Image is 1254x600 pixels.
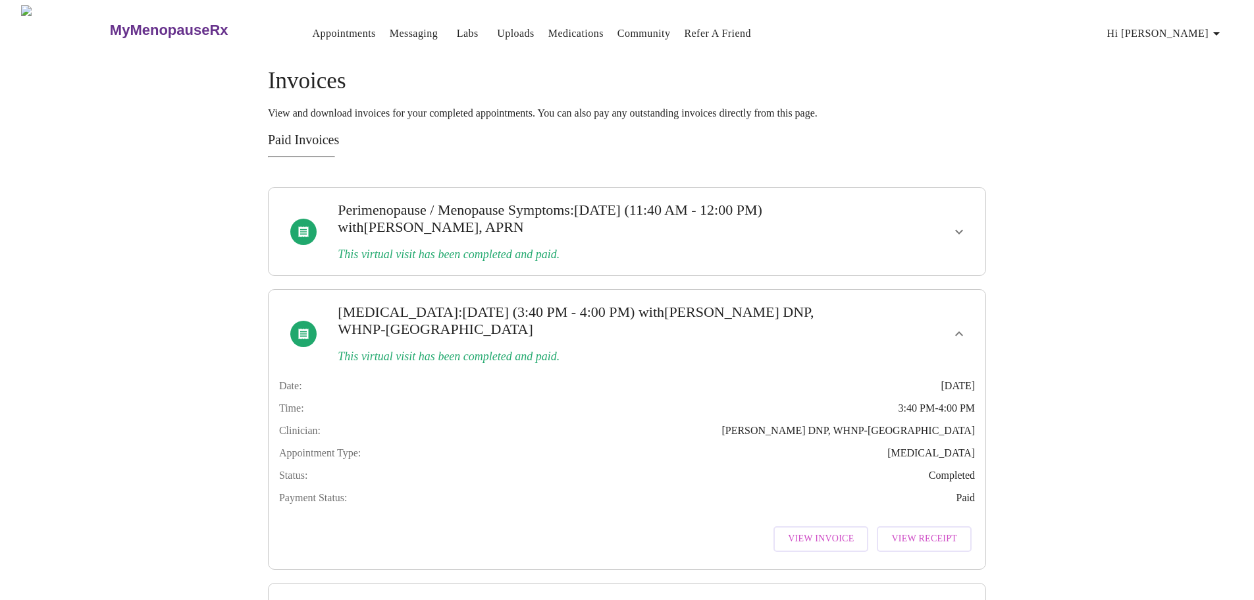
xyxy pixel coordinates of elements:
h3: : [DATE] (3:40 PM - 4:00 PM) [338,304,847,338]
span: Perimenopause / Menopause Symptoms [338,202,570,218]
a: MyMenopauseRx [108,7,280,53]
button: View Invoice [773,526,868,552]
a: Medications [548,24,604,43]
a: Messaging [390,24,438,43]
button: show more [943,216,975,248]
button: Hi [PERSON_NAME] [1102,20,1230,47]
span: Paid [956,492,975,504]
p: View and download invoices for your completed appointments. You can also pay any outstanding invo... [268,107,986,119]
span: [DATE] [941,380,976,392]
span: Completed [929,470,975,481]
span: with [PERSON_NAME], APRN [338,219,523,235]
span: Time: [279,402,304,414]
a: Labs [457,24,479,43]
button: Community [612,20,676,47]
a: Uploads [497,24,535,43]
button: Medications [543,20,609,47]
span: View Invoice [788,531,854,547]
h3: MyMenopauseRx [110,22,228,39]
img: MyMenopauseRx Logo [21,5,108,55]
button: Labs [446,20,488,47]
span: [PERSON_NAME] DNP, WHNP-[GEOGRAPHIC_DATA] [721,425,975,437]
h3: This virtual visit has been completed and paid. [338,350,847,364]
button: show more [943,318,975,350]
span: Date: [279,380,302,392]
button: Messaging [384,20,443,47]
h3: Paid Invoices [268,132,986,148]
h3: This virtual visit has been completed and paid. [338,248,847,261]
h4: Invoices [268,68,986,94]
span: Clinician: [279,425,321,437]
a: Refer a Friend [684,24,751,43]
h3: : [DATE] (11:40 AM - 12:00 PM) [338,202,847,236]
span: 3:40 PM - 4:00 PM [899,402,975,414]
span: Appointment Type: [279,447,361,459]
span: [MEDICAL_DATA] [338,304,458,320]
button: View Receipt [877,526,972,552]
a: View Receipt [874,520,975,559]
span: [MEDICAL_DATA] [887,447,975,459]
span: View Receipt [891,531,957,547]
span: Payment Status: [279,492,348,504]
a: Community [617,24,671,43]
button: Appointments [307,20,381,47]
span: Status: [279,470,308,481]
span: with [PERSON_NAME] DNP, WHNP-[GEOGRAPHIC_DATA] [338,304,814,337]
a: Appointments [313,24,376,43]
button: Refer a Friend [679,20,756,47]
span: Hi [PERSON_NAME] [1107,24,1224,43]
button: Uploads [492,20,540,47]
